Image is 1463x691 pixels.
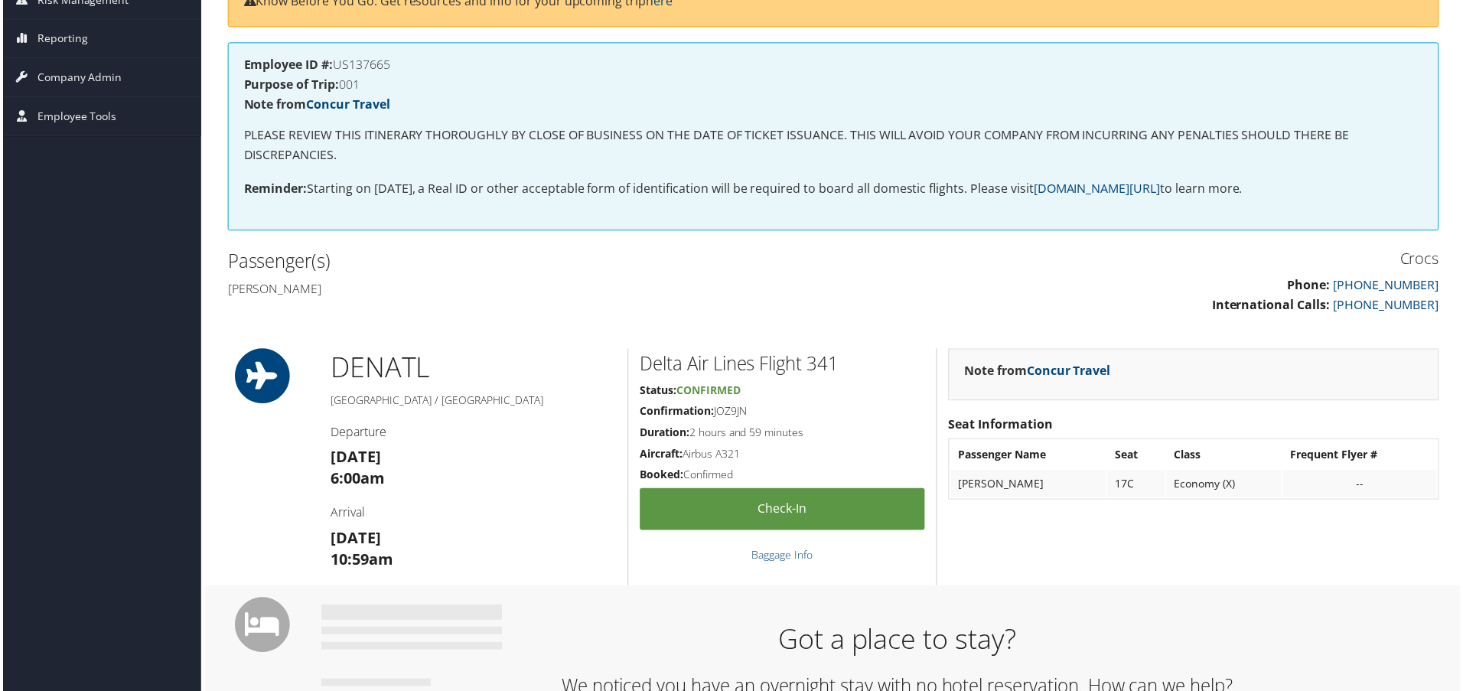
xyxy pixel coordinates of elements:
a: Concur Travel [305,96,389,113]
p: PLEASE REVIEW THIS ITINERARY THOROUGHLY BY CLOSE OF BUSINESS ON THE DATE OF TICKET ISSUANCE. THIS... [242,126,1426,165]
th: Seat [1109,443,1167,471]
h2: Passenger(s) [226,249,823,275]
h4: US137665 [242,59,1426,71]
strong: 6:00am [329,470,383,491]
h4: Departure [329,425,616,442]
strong: Confirmation: [640,406,714,420]
h5: 2 hours and 59 minutes [640,427,926,442]
strong: Duration: [640,427,689,442]
div: -- [1293,479,1432,493]
td: [PERSON_NAME] [952,472,1108,500]
strong: Status: [640,385,676,399]
strong: Employee ID #: [242,57,331,73]
a: [PHONE_NUMBER] [1336,278,1442,295]
strong: Phone: [1290,278,1333,295]
h4: Arrival [329,507,616,523]
h5: [GEOGRAPHIC_DATA] / [GEOGRAPHIC_DATA] [329,395,616,410]
strong: Reminder: [242,181,305,198]
strong: Booked: [640,469,683,484]
h5: JOZ9JN [640,406,926,421]
th: Frequent Flyer # [1285,443,1440,471]
th: Passenger Name [952,443,1108,471]
h3: Crocs [846,249,1442,271]
h4: 001 [242,79,1426,91]
strong: [DATE] [329,530,380,551]
span: Employee Tools [34,98,114,136]
h1: DEN ATL [329,350,616,389]
strong: International Calls: [1214,298,1333,315]
a: [DOMAIN_NAME][URL] [1035,181,1162,198]
strong: Note from [242,96,389,113]
span: Confirmed [676,385,741,399]
strong: Note from [966,364,1113,381]
a: [PHONE_NUMBER] [1336,298,1442,315]
span: Reporting [34,20,85,58]
a: Check-in [640,491,926,533]
strong: 10:59am [329,552,392,572]
h5: Airbus A321 [640,448,926,464]
strong: [DATE] [329,448,380,469]
th: Class [1168,443,1284,471]
strong: Purpose of Trip: [242,77,337,93]
td: Economy (X) [1168,472,1284,500]
h5: Confirmed [640,469,926,484]
a: Concur Travel [1028,364,1113,381]
strong: Aircraft: [640,448,683,463]
h4: [PERSON_NAME] [226,282,823,298]
strong: Seat Information [950,418,1054,435]
td: 17C [1109,472,1167,500]
h2: Delta Air Lines Flight 341 [640,353,926,379]
p: Starting on [DATE], a Real ID or other acceptable form of identification will be required to boar... [242,181,1426,200]
a: Baggage Info [752,550,813,565]
span: Company Admin [34,59,119,97]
